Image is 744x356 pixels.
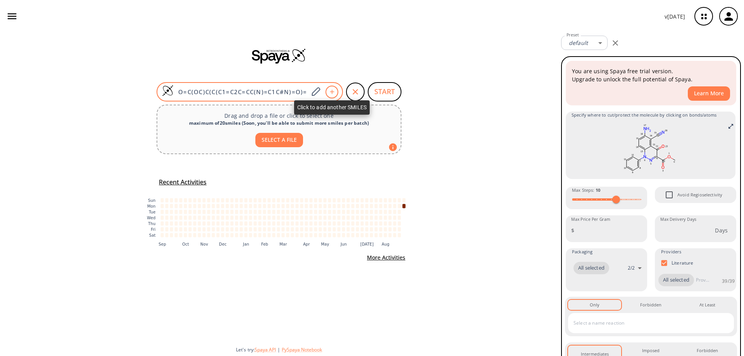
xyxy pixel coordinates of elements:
[364,251,408,265] button: More Activities
[572,317,719,329] input: Select a name reaction
[661,248,681,255] span: Providers
[368,82,401,101] button: START
[148,222,155,226] text: Thu
[658,276,694,284] span: All selected
[572,122,730,176] svg: O=C(OC)C(C(C1=C2C=CC(N)=C1C#N)=O)=NN2C3=CC=CC=C3
[276,346,282,353] span: |
[567,32,579,38] label: Preset
[699,301,715,308] div: At Least
[681,300,734,310] button: At Least
[660,217,696,222] label: Max Delivery Days
[236,346,555,353] div: Let's try:
[688,86,730,101] button: Learn More
[279,242,287,246] text: Mar
[164,120,394,127] div: maximum of 20 smiles ( Soon, you'll be able to submit more smiles per batch )
[147,204,156,208] text: Mon
[715,226,728,234] p: Days
[321,242,329,246] text: May
[149,233,156,237] text: Sat
[572,67,730,83] p: You are using Spaya free trial version. Upgrade to unlock the full potential of Spaya.
[255,133,303,147] button: SELECT A FILE
[158,242,166,246] text: Sep
[151,227,155,232] text: Fri
[148,210,156,214] text: Tue
[596,187,600,193] strong: 10
[156,176,210,189] button: Recent Activities
[200,242,208,246] text: Nov
[340,242,347,246] text: Jun
[182,242,189,246] text: Oct
[282,346,322,353] button: PySpaya Notebook
[147,216,155,220] text: Wed
[294,100,370,115] div: Click to add another SMILES
[161,198,406,237] g: cell
[573,264,609,272] span: All selected
[722,278,735,284] p: 39 / 39
[624,300,677,310] button: Forbidden
[159,178,207,186] h5: Recent Activities
[672,260,694,266] p: Literature
[243,242,249,246] text: Jan
[694,274,711,286] input: Provider name
[219,242,227,246] text: Dec
[255,346,276,353] button: Spaya API
[252,48,306,64] img: Spaya logo
[164,112,394,120] p: Drag and drop a file or click to select one
[677,191,722,198] span: Avoid Regioselectivity
[162,85,174,96] img: Logo Spaya
[590,301,599,308] div: Only
[728,123,734,129] svg: Full screen
[147,198,155,237] g: y-axis tick label
[640,301,661,308] div: Forbidden
[571,226,574,234] p: $
[158,242,389,246] g: x-axis tick label
[571,217,610,222] label: Max Price Per Gram
[174,88,308,96] input: Enter SMILES
[572,112,730,119] span: Specify where to cut/protect the molecule by clicking on bonds/atoms
[569,39,588,46] em: default
[661,187,677,203] span: Avoid Regioselectivity
[572,248,592,255] span: Packaging
[665,12,685,21] p: v [DATE]
[628,265,635,271] p: 2 / 2
[568,300,621,310] button: Only
[148,198,155,203] text: Sun
[360,242,374,246] text: [DATE]
[382,242,389,246] text: Aug
[303,242,310,246] text: Apr
[261,242,268,246] text: Feb
[572,187,600,194] span: Max Steps :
